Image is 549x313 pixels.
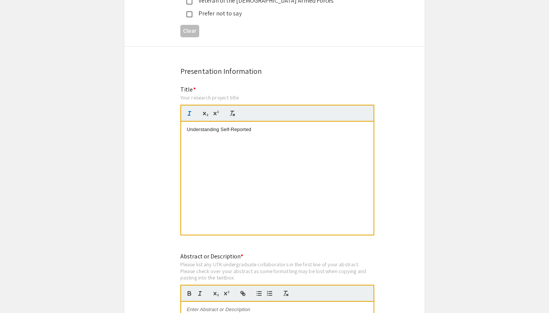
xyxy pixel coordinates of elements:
[180,66,369,77] div: Presentation Information
[180,94,374,101] div: Your research project title
[180,261,374,281] div: Please list any UTK undergraduate collaborators in the first line of your abstract. Please check ...
[187,126,368,133] p: Understanding Self-Reported
[180,252,243,260] mat-label: Abstract or Description
[6,279,32,307] iframe: Chat
[180,86,196,93] mat-label: Title
[192,9,351,18] div: Prefer not to say
[180,25,199,37] button: Clear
